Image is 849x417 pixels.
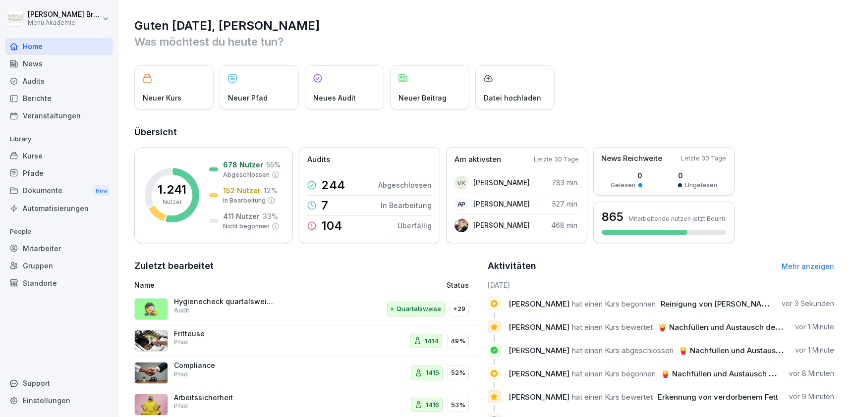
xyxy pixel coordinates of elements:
[5,392,113,409] a: Einstellungen
[5,131,113,147] p: Library
[5,182,113,200] a: DokumenteNew
[447,280,469,290] p: Status
[5,257,113,274] a: Gruppen
[223,222,270,231] p: Nicht begonnen
[661,369,842,378] span: 🍟 Nachfüllen und Austausch des Frittieröl/-fettes
[5,38,113,55] div: Home
[5,90,113,107] a: Berichte
[5,374,113,392] div: Support
[174,402,188,411] p: Pfad
[398,93,447,103] p: Neuer Beitrag
[5,107,113,124] a: Veranstaltungen
[5,224,113,240] p: People
[509,369,569,378] span: [PERSON_NAME]
[454,197,468,211] div: AP
[134,362,168,384] img: f7m8v62ee7n5nq2sscivbeev.png
[484,93,541,103] p: Datei hochladen
[454,154,501,165] p: Am aktivsten
[451,400,465,410] p: 53%
[473,177,530,188] p: [PERSON_NAME]
[321,200,328,211] p: 7
[381,200,432,210] p: In Bearbeitung
[454,176,468,190] div: VK
[572,369,656,378] span: hat einen Kurs begonnen
[264,185,278,196] p: 12 %
[453,304,465,314] p: +29
[628,215,725,222] p: Mitarbeitende nutzen jetzt Bounti
[789,392,834,402] p: vor 9 Minuten
[473,220,530,230] p: [PERSON_NAME]
[681,154,726,163] p: Letzte 30 Tage
[426,400,439,410] p: 1416
[223,159,263,170] p: 678 Nutzer
[509,299,569,309] span: [PERSON_NAME]
[5,182,113,200] div: Dokumente
[473,199,530,209] p: [PERSON_NAME]
[509,346,569,355] span: [PERSON_NAME]
[425,336,439,346] p: 1414
[509,322,569,332] span: [PERSON_NAME]
[134,394,168,416] img: q4sqv7mlyvifhw23vdoza0ik.png
[795,322,834,332] p: vor 1 Minute
[658,392,778,402] span: Erkennung von verdorbenem Fett
[678,170,717,181] p: 0
[451,368,465,378] p: 52%
[163,198,182,207] p: Nutzer
[396,304,441,314] p: Quartalsweise
[266,159,281,170] p: 55 %
[534,155,579,164] p: Letzte 30 Tage
[552,199,579,209] p: 527 min.
[28,10,100,19] p: [PERSON_NAME] Bruns
[5,164,113,182] a: Pfade
[144,300,159,318] p: 🕵️
[397,220,432,231] p: Überfällig
[658,322,839,332] span: 🍟 Nachfüllen und Austausch des Frittieröl/-fettes
[223,211,260,221] p: 411 Nutzer
[158,184,186,196] p: 1.241
[782,299,834,309] p: vor 3 Sekunden
[601,153,662,164] p: News Reichweite
[509,392,569,402] span: [PERSON_NAME]
[228,93,268,103] p: Neuer Pfad
[134,293,481,325] a: 🕵️Hygienecheck quartalsweise Bezirksleiter /RegionalleiterAuditQuartalsweise+29
[5,200,113,217] a: Automatisierungen
[685,181,717,190] p: Ungelesen
[572,322,653,332] span: hat einen Kurs bewertet
[174,329,273,338] p: Fritteuse
[5,240,113,257] a: Mitarbeiter
[321,220,342,232] p: 104
[93,185,110,197] div: New
[134,259,481,273] h2: Zuletzt bearbeitet
[223,170,270,179] p: Abgeschlossen
[5,55,113,72] a: News
[143,93,181,103] p: Neuer Kurs
[789,368,834,378] p: vor 8 Minuten
[5,72,113,90] a: Audits
[426,368,439,378] p: 1415
[134,357,481,389] a: CompliancePfad141552%
[134,125,834,139] h2: Übersicht
[134,34,834,50] p: Was möchtest du heute tun?
[263,211,278,221] p: 33 %
[134,330,168,352] img: pbizark1n1rfoj522dehoix3.png
[5,274,113,292] a: Standorte
[611,181,635,190] p: Gelesen
[174,393,273,402] p: Arbeitssicherheit
[134,280,349,290] p: Name
[488,280,834,290] h6: [DATE]
[174,361,273,370] p: Compliance
[321,179,345,191] p: 244
[307,154,330,165] p: Audits
[551,220,579,230] p: 468 min.
[572,299,656,309] span: hat einen Kurs begonnen
[782,262,834,270] a: Mehr anzeigen
[572,346,674,355] span: hat einen Kurs abgeschlossen
[572,392,653,402] span: hat einen Kurs bewertet
[602,208,623,225] h3: 865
